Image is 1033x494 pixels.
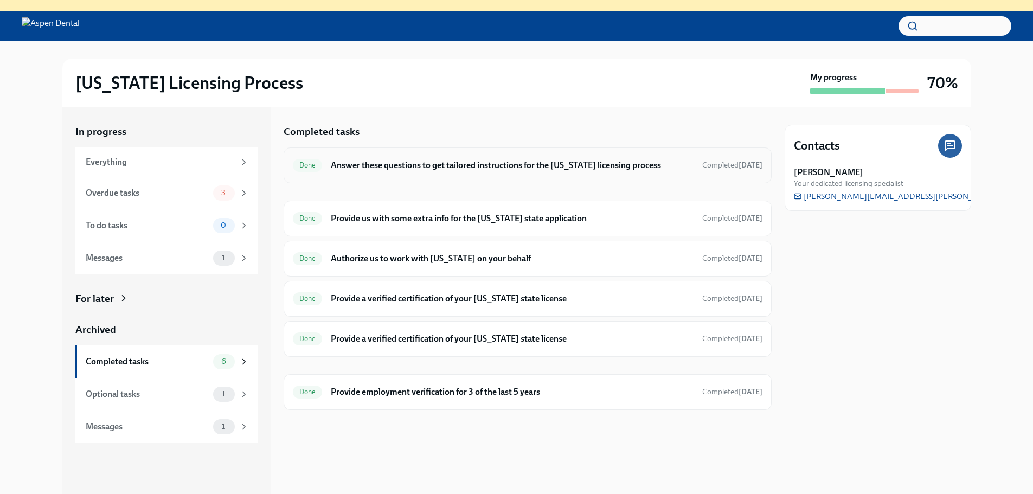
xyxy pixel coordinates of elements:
[739,214,762,223] strong: [DATE]
[810,72,857,84] strong: My progress
[794,178,903,189] span: Your dedicated licensing specialist
[86,356,209,368] div: Completed tasks
[293,330,762,348] a: DoneProvide a verified certification of your [US_STATE] state licenseCompleted[DATE]
[739,161,762,170] strong: [DATE]
[739,294,762,303] strong: [DATE]
[702,387,762,397] span: February 25th, 2025 15:52
[293,157,762,174] a: DoneAnswer these questions to get tailored instructions for the [US_STATE] licensing processCompl...
[215,254,232,262] span: 1
[75,292,114,306] div: For later
[794,138,840,154] h4: Contacts
[293,383,762,401] a: DoneProvide employment verification for 3 of the last 5 yearsCompleted[DATE]
[702,387,762,396] span: Completed
[86,388,209,400] div: Optional tasks
[702,294,762,303] span: Completed
[293,335,323,343] span: Done
[75,323,258,337] a: Archived
[331,293,693,305] h6: Provide a verified certification of your [US_STATE] state license
[75,292,258,306] a: For later
[293,290,762,307] a: DoneProvide a verified certification of your [US_STATE] state licenseCompleted[DATE]
[293,294,323,303] span: Done
[86,187,209,199] div: Overdue tasks
[739,254,762,263] strong: [DATE]
[331,159,693,171] h6: Answer these questions to get tailored instructions for the [US_STATE] licensing process
[702,253,762,264] span: January 21st, 2025 15:20
[293,161,323,169] span: Done
[331,386,693,398] h6: Provide employment verification for 3 of the last 5 years
[86,220,209,232] div: To do tasks
[75,345,258,378] a: Completed tasks6
[702,334,762,343] span: Completed
[75,177,258,209] a: Overdue tasks3
[331,333,693,345] h6: Provide a verified certification of your [US_STATE] state license
[75,410,258,443] a: Messages1
[215,357,233,365] span: 6
[794,166,863,178] strong: [PERSON_NAME]
[293,250,762,267] a: DoneAuthorize us to work with [US_STATE] on your behalfCompleted[DATE]
[702,213,762,223] span: February 16th, 2025 21:00
[293,388,323,396] span: Done
[739,387,762,396] strong: [DATE]
[331,253,693,265] h6: Authorize us to work with [US_STATE] on your behalf
[702,160,762,170] span: December 28th, 2024 21:28
[215,390,232,398] span: 1
[75,72,303,94] h2: [US_STATE] Licensing Process
[75,378,258,410] a: Optional tasks1
[739,334,762,343] strong: [DATE]
[927,73,958,93] h3: 70%
[293,214,323,222] span: Done
[293,210,762,227] a: DoneProvide us with some extra info for the [US_STATE] state applicationCompleted[DATE]
[293,254,323,262] span: Done
[702,214,762,223] span: Completed
[702,333,762,344] span: January 21st, 2025 15:44
[75,209,258,242] a: To do tasks0
[22,17,80,35] img: Aspen Dental
[331,213,693,224] h6: Provide us with some extra info for the [US_STATE] state application
[75,242,258,274] a: Messages1
[75,147,258,177] a: Everything
[702,161,762,170] span: Completed
[702,293,762,304] span: January 21st, 2025 15:34
[215,422,232,431] span: 1
[215,189,232,197] span: 3
[86,156,235,168] div: Everything
[86,421,209,433] div: Messages
[86,252,209,264] div: Messages
[284,125,360,139] h5: Completed tasks
[702,254,762,263] span: Completed
[75,125,258,139] a: In progress
[214,221,233,229] span: 0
